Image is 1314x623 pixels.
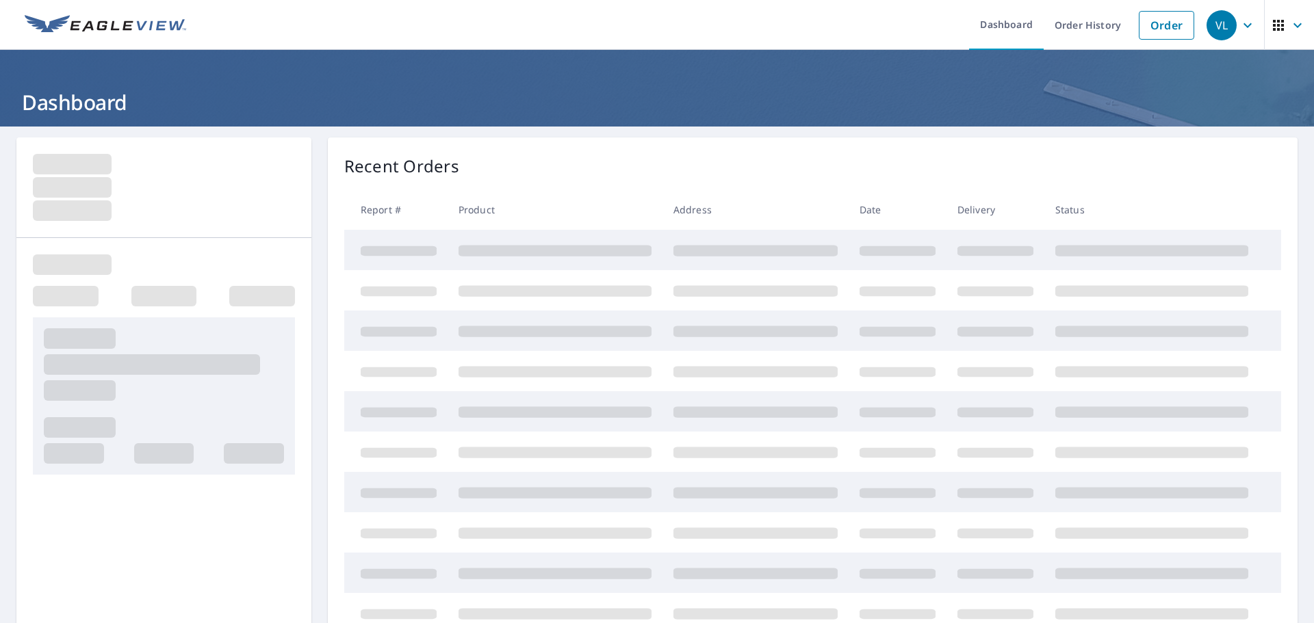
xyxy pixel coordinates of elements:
[25,15,186,36] img: EV Logo
[1139,11,1194,40] a: Order
[849,189,946,230] th: Date
[946,189,1044,230] th: Delivery
[662,189,849,230] th: Address
[16,88,1298,116] h1: Dashboard
[448,189,662,230] th: Product
[1044,189,1259,230] th: Status
[1207,10,1237,40] div: VL
[344,154,459,178] p: Recent Orders
[344,189,448,230] th: Report #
